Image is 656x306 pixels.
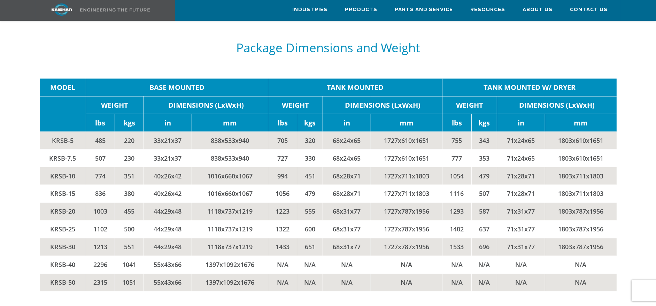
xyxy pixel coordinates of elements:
[192,203,268,221] td: 1118x737x1219
[40,150,86,167] td: KRSB-7.5
[86,185,115,203] td: 836
[115,238,144,256] td: 551
[471,114,497,132] td: kgs
[371,114,442,132] td: mm
[323,167,371,185] td: 68x28x71
[323,238,371,256] td: 68x31x77
[192,238,268,256] td: 1118x737x1219
[497,185,545,203] td: 71x28x71
[86,132,115,150] td: 485
[395,0,453,19] a: Parts and Service
[86,97,144,114] td: WEIGHT
[297,114,323,132] td: kgs
[297,185,323,203] td: 479
[545,114,616,132] td: mm
[40,274,86,292] td: KRSB-50
[497,238,545,256] td: 71x31x77
[323,256,371,274] td: N/A
[523,6,553,14] span: About Us
[471,203,497,221] td: 587
[570,6,608,14] span: Contact Us
[545,238,616,256] td: 1803x787x1956
[297,150,323,167] td: 330
[86,150,115,167] td: 507
[371,150,442,167] td: 1727x610x1651
[297,203,323,221] td: 555
[268,185,297,203] td: 1056
[442,274,471,292] td: N/A
[268,97,323,114] td: WEIGHT
[297,221,323,238] td: 600
[545,185,616,203] td: 1803x711x1803
[40,79,86,97] td: MODEL
[497,203,545,221] td: 71x31x77
[86,203,115,221] td: 1003
[268,132,297,150] td: 705
[144,132,192,150] td: 33x21x37
[192,150,268,167] td: 838x533x940
[545,221,616,238] td: 1803x787x1956
[371,238,442,256] td: 1727x787x1956
[471,256,497,274] td: N/A
[471,221,497,238] td: 637
[345,6,378,14] span: Products
[192,132,268,150] td: 838x533x940
[345,0,378,19] a: Products
[144,238,192,256] td: 44x29x48
[40,132,86,150] td: KRSB-5
[36,3,88,16] img: kaishan logo
[115,221,144,238] td: 500
[192,274,268,292] td: 1397x1092x1676
[545,203,616,221] td: 1803x787x1956
[323,274,371,292] td: N/A
[545,256,616,274] td: N/A
[115,167,144,185] td: 351
[323,185,371,203] td: 68x28x71
[40,41,617,54] h5: Package Dimensions and Weight
[471,167,497,185] td: 479
[395,6,453,14] span: Parts and Service
[523,0,553,19] a: About Us
[86,256,115,274] td: 2296
[40,185,86,203] td: KRSB-15
[471,150,497,167] td: 353
[323,150,371,167] td: 68x24x65
[371,185,442,203] td: 1727x711x1803
[323,114,371,132] td: in
[297,132,323,150] td: 320
[497,150,545,167] td: 71x24x65
[40,256,86,274] td: KRSB-40
[497,97,617,114] td: DIMENSIONS (LxWxH)
[545,150,616,167] td: 1803x610x1651
[545,167,616,185] td: 1803x711x1803
[371,203,442,221] td: 1727x787x1956
[144,185,192,203] td: 40x26x42
[86,167,115,185] td: 774
[471,274,497,292] td: N/A
[442,221,471,238] td: 1402
[115,114,144,132] td: kgs
[40,238,86,256] td: KRSB-30
[268,150,297,167] td: 727
[80,8,150,12] img: Engineering the future
[471,6,505,14] span: Resources
[442,238,471,256] td: 1533
[497,167,545,185] td: 71x28x71
[144,150,192,167] td: 33x21x37
[545,132,616,150] td: 1803x610x1651
[442,167,471,185] td: 1054
[144,221,192,238] td: 44x29x48
[192,114,268,132] td: mm
[371,167,442,185] td: 1727x711x1803
[144,256,192,274] td: 55x43x66
[192,221,268,238] td: 1118x737x1219
[115,203,144,221] td: 455
[268,167,297,185] td: 994
[442,79,617,97] td: TANK MOUNTED W/ DRYER
[268,256,297,274] td: N/A
[442,132,471,150] td: 755
[497,221,545,238] td: 71x31x77
[86,274,115,292] td: 2315
[471,132,497,150] td: 343
[192,185,268,203] td: 1016x660x1067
